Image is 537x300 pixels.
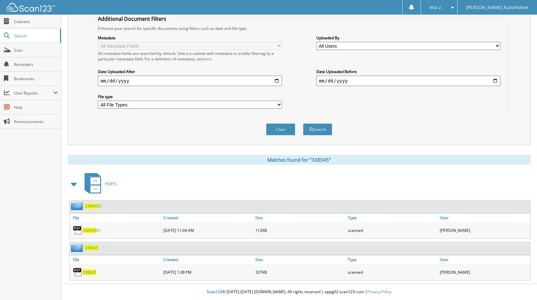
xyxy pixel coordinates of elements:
span: PARTS [105,181,117,187]
div: scanned [346,266,438,279]
div: 112KB [254,224,346,237]
a: 338045 [85,245,98,251]
span: Cabinets [14,19,58,24]
button: Search [303,123,332,135]
iframe: Chat Widget [505,269,537,300]
input: start [98,76,282,86]
legend: Additional Document Filters [95,15,169,22]
span: Help [14,105,58,110]
div: scanned [346,224,438,237]
a: User [438,213,530,222]
input: end [316,76,500,86]
a: Created [162,255,254,264]
a: Size [254,255,346,264]
a: Size [254,213,346,222]
span: mia z. [429,6,442,9]
div: [DATE] 11:04 AM [162,224,254,237]
img: scan123-logo-white.svg [6,3,55,12]
a: 338045X1 [85,203,103,209]
a: here [203,56,211,62]
img: folder2.png [71,202,85,210]
div: Matches found for "338045" [68,155,531,165]
a: PARTS [81,171,117,197]
label: Date Uploaded Before [316,69,500,74]
a: 338045 [83,269,96,275]
span: Reminders [14,62,58,67]
a: Created [162,213,254,222]
a: File [70,213,162,222]
div: Enhance your search for specific documents using filters such as date and file type. [95,26,503,31]
img: folder2.png [71,244,85,252]
span: Scan123 [207,289,222,294]
label: Uploaded By [316,35,500,41]
span: 338045 [83,228,96,233]
div: All metadata fields are searched by default. Select a cabinet with metadata to enable filtering b... [98,51,282,62]
span: [PERSON_NAME] Automotive [466,6,528,9]
a: Type [346,213,438,222]
span: User Reports [14,90,53,96]
a: Type [346,255,438,264]
a: File [70,255,162,264]
label: Metadata [98,35,282,41]
img: PDF.png [73,225,83,235]
label: Date Uploaded After [98,69,282,74]
div: [DATE] 1:38 PM [162,266,254,279]
button: Clear [266,123,295,135]
img: PDF.png [73,267,83,277]
div: [PERSON_NAME] [438,224,530,237]
a: 338045X1 [83,228,101,233]
span: Scan [14,47,58,53]
div: © [DATE]-[DATE] [DOMAIN_NAME]. All rights reserved | appg02-scan123-com | [61,284,537,300]
a: Privacy Policy [367,289,391,294]
a: User [438,255,530,264]
span: Bookmarks [14,76,58,81]
span: Announcements [14,119,58,124]
label: File type [98,94,282,99]
span: 338045 [85,203,98,209]
div: 337KB [254,266,346,279]
span: Search [14,33,57,39]
div: [PERSON_NAME] [438,266,530,279]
